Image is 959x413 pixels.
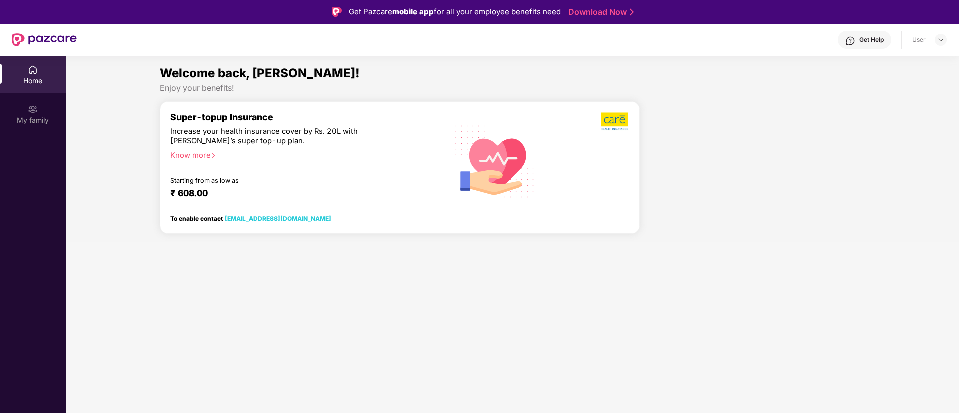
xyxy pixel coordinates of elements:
div: Get Help [859,36,884,44]
img: svg+xml;base64,PHN2ZyB4bWxucz0iaHR0cDovL3d3dy53My5vcmcvMjAwMC9zdmciIHhtbG5zOnhsaW5rPSJodHRwOi8vd3... [447,112,543,209]
div: Increase your health insurance cover by Rs. 20L with [PERSON_NAME]’s super top-up plan. [170,127,395,146]
div: To enable contact [170,215,331,222]
img: b5dec4f62d2307b9de63beb79f102df3.png [601,112,629,131]
img: New Pazcare Logo [12,33,77,46]
div: Starting from as low as [170,177,396,184]
div: Enjoy your benefits! [160,83,865,93]
div: Get Pazcare for all your employee benefits need [349,6,561,18]
div: Super-topup Insurance [170,112,438,122]
img: Stroke [630,7,634,17]
div: User [912,36,926,44]
img: svg+xml;base64,PHN2ZyB3aWR0aD0iMjAiIGhlaWdodD0iMjAiIHZpZXdCb3g9IjAgMCAyMCAyMCIgZmlsbD0ibm9uZSIgeG... [28,104,38,114]
a: Download Now [568,7,631,17]
img: svg+xml;base64,PHN2ZyBpZD0iSG9tZSIgeG1sbnM9Imh0dHA6Ly93d3cudzMub3JnLzIwMDAvc3ZnIiB3aWR0aD0iMjAiIG... [28,65,38,75]
a: [EMAIL_ADDRESS][DOMAIN_NAME] [225,215,331,222]
div: Know more [170,151,432,158]
img: svg+xml;base64,PHN2ZyBpZD0iSGVscC0zMngzMiIgeG1sbnM9Imh0dHA6Ly93d3cudzMub3JnLzIwMDAvc3ZnIiB3aWR0aD... [845,36,855,46]
img: Logo [332,7,342,17]
strong: mobile app [392,7,434,16]
span: right [211,153,216,158]
span: Welcome back, [PERSON_NAME]! [160,66,360,80]
div: ₹ 608.00 [170,188,428,200]
img: svg+xml;base64,PHN2ZyBpZD0iRHJvcGRvd24tMzJ4MzIiIHhtbG5zPSJodHRwOi8vd3d3LnczLm9yZy8yMDAwL3N2ZyIgd2... [937,36,945,44]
